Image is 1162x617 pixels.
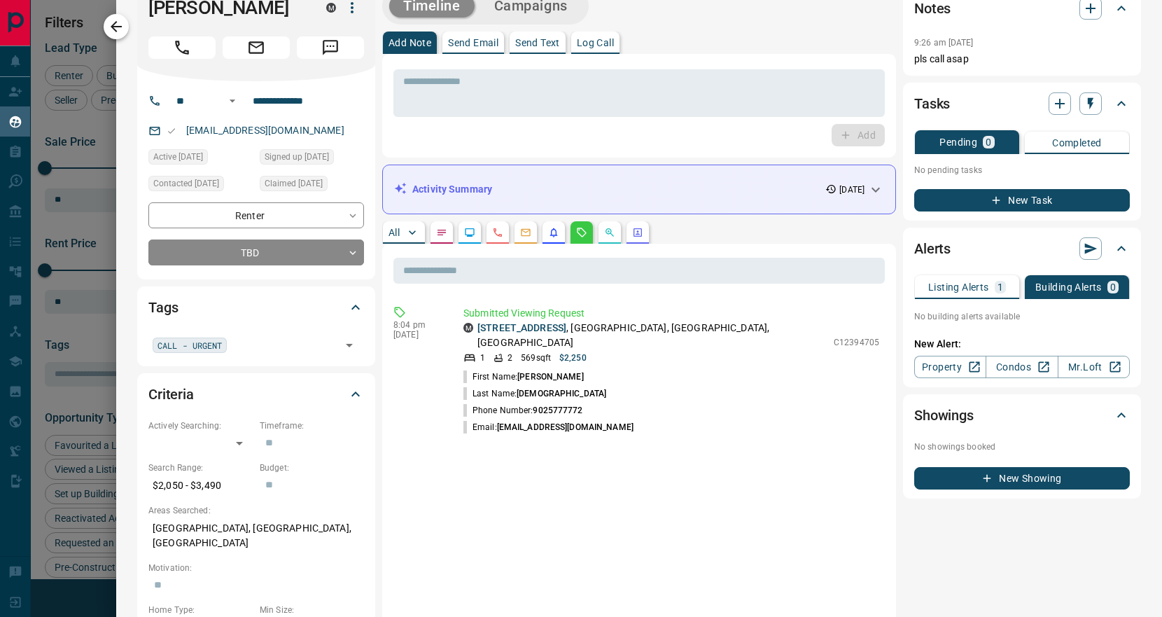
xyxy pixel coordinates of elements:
[914,38,974,48] p: 9:26 am [DATE]
[463,323,473,333] div: mrloft.ca
[533,405,582,415] span: 9025777772
[914,160,1130,181] p: No pending tasks
[148,291,364,324] div: Tags
[928,282,989,292] p: Listing Alerts
[436,227,447,238] svg: Notes
[148,420,253,432] p: Actively Searching:
[914,237,951,260] h2: Alerts
[463,370,584,383] p: First Name:
[914,398,1130,432] div: Showings
[148,383,194,405] h2: Criteria
[576,227,587,238] svg: Requests
[521,352,551,364] p: 569 sqft
[148,462,253,474] p: Search Range:
[148,202,364,228] div: Renter
[492,227,503,238] svg: Calls
[297,36,364,59] span: Message
[914,87,1130,120] div: Tasks
[632,227,643,238] svg: Agent Actions
[265,150,329,164] span: Signed up [DATE]
[148,517,364,555] p: [GEOGRAPHIC_DATA], [GEOGRAPHIC_DATA], [GEOGRAPHIC_DATA]
[393,320,442,330] p: 8:04 pm
[153,176,219,190] span: Contacted [DATE]
[388,38,431,48] p: Add Note
[260,176,364,195] div: Thu Sep 11 2025
[1110,282,1116,292] p: 0
[224,92,241,109] button: Open
[260,149,364,169] div: Wed Jun 18 2025
[1035,282,1102,292] p: Building Alerts
[148,176,253,195] div: Thu Sep 11 2025
[986,137,991,147] p: 0
[339,335,359,355] button: Open
[394,176,884,202] div: Activity Summary[DATE]
[326,3,336,13] div: mrloft.ca
[497,422,633,432] span: [EMAIL_ADDRESS][DOMAIN_NAME]
[517,372,583,382] span: [PERSON_NAME]
[914,356,986,378] a: Property
[517,389,606,398] span: [DEMOGRAPHIC_DATA]
[223,36,290,59] span: Email
[148,604,253,616] p: Home Type:
[839,183,864,196] p: [DATE]
[914,189,1130,212] button: New Task
[463,404,583,417] p: Phone Number:
[1058,356,1130,378] a: Mr.Loft
[559,352,587,364] p: $2,250
[914,92,950,115] h2: Tasks
[604,227,615,238] svg: Opportunities
[260,604,364,616] p: Min Size:
[914,310,1130,323] p: No building alerts available
[480,352,485,364] p: 1
[520,227,531,238] svg: Emails
[914,337,1130,352] p: New Alert:
[515,38,560,48] p: Send Text
[148,474,253,497] p: $2,050 - $3,490
[1052,138,1102,148] p: Completed
[477,321,827,350] p: , [GEOGRAPHIC_DATA], [GEOGRAPHIC_DATA], [GEOGRAPHIC_DATA]
[393,330,442,340] p: [DATE]
[464,227,475,238] svg: Lead Browsing Activity
[914,232,1130,265] div: Alerts
[148,149,253,169] div: Wed Sep 10 2025
[914,441,1130,453] p: No showings booked
[463,306,879,321] p: Submitted Viewing Request
[260,420,364,432] p: Timeframe:
[260,462,364,474] p: Budget:
[463,387,606,400] p: Last Name:
[148,562,364,574] p: Motivation:
[986,356,1058,378] a: Condos
[914,404,974,427] h2: Showings
[914,52,1130,67] p: pls call asap
[548,227,559,238] svg: Listing Alerts
[167,126,176,136] svg: Email Valid
[148,377,364,411] div: Criteria
[914,467,1130,490] button: New Showing
[157,338,222,352] span: CALL - URGENT
[265,176,323,190] span: Claimed [DATE]
[148,36,216,59] span: Call
[834,336,879,349] p: C12394705
[507,352,512,364] p: 2
[577,38,614,48] p: Log Call
[463,421,633,434] p: Email:
[186,125,344,136] a: [EMAIL_ADDRESS][DOMAIN_NAME]
[412,182,492,197] p: Activity Summary
[148,504,364,517] p: Areas Searched:
[153,150,203,164] span: Active [DATE]
[477,322,566,333] a: [STREET_ADDRESS]
[388,228,400,237] p: All
[148,240,364,265] div: TBD
[448,38,498,48] p: Send Email
[148,296,178,319] h2: Tags
[939,137,977,147] p: Pending
[997,282,1003,292] p: 1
